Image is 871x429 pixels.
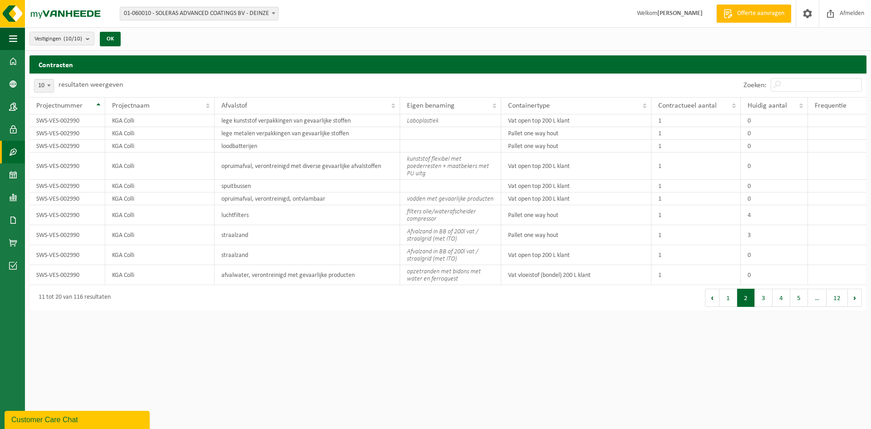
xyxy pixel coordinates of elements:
i: Laboplastiek [407,118,439,124]
i: kunststof flexibel met poederresten + maatbekers met PU uitg [407,156,489,177]
span: Huidig aantal [748,102,787,109]
td: KGA Colli [105,265,215,285]
i: Afvalzand in BB of 200l vat / straalgrid (met ITO) [407,248,478,262]
td: KGA Colli [105,127,215,140]
span: Frequentie [815,102,847,109]
span: Afvalstof [221,102,247,109]
td: 1 [651,192,741,205]
button: 12 [827,289,848,307]
td: SWS-VES-002990 [29,153,105,180]
td: spuitbussen [215,180,400,192]
td: Pallet one way hout [501,127,651,140]
button: 5 [790,289,808,307]
td: opruimafval, verontreinigd, ontvlambaar [215,192,400,205]
td: 4 [741,205,808,225]
td: Pallet one way hout [501,225,651,245]
td: SWS-VES-002990 [29,127,105,140]
td: Vat vloeistof (bondel) 200 L klant [501,265,651,285]
span: Eigen benaming [407,102,455,109]
span: … [808,289,827,307]
span: Containertype [508,102,550,109]
label: resultaten weergeven [59,81,123,89]
td: Vat open top 200 L klant [501,153,651,180]
td: 1 [651,205,741,225]
td: Pallet one way hout [501,140,651,153]
button: Previous [705,289,719,307]
td: SWS-VES-002990 [29,205,105,225]
td: loodbatterijen [215,140,400,153]
h2: Contracten [29,55,866,73]
td: KGA Colli [105,225,215,245]
td: luchtfilters [215,205,400,225]
td: 0 [741,192,808,205]
td: SWS-VES-002990 [29,114,105,127]
td: 1 [651,140,741,153]
td: 0 [741,140,808,153]
td: Vat open top 200 L klant [501,245,651,265]
td: 1 [651,265,741,285]
button: Next [848,289,862,307]
i: filters olie/waterafscheider compressor [407,208,476,222]
i: vodden met gevaarlijke producten [407,196,494,202]
a: Offerte aanvragen [716,5,791,23]
td: afvalwater, verontreinigd met gevaarlijke producten [215,265,400,285]
td: SWS-VES-002990 [29,245,105,265]
span: Vestigingen [34,32,82,46]
td: straalzand [215,245,400,265]
td: SWS-VES-002990 [29,192,105,205]
button: 2 [737,289,755,307]
div: 11 tot 20 van 116 resultaten [34,290,111,306]
td: 0 [741,153,808,180]
span: Projectnaam [112,102,150,109]
td: 1 [651,153,741,180]
td: SWS-VES-002990 [29,265,105,285]
td: SWS-VES-002990 [29,225,105,245]
td: 0 [741,265,808,285]
strong: [PERSON_NAME] [657,10,703,17]
count: (10/10) [64,36,82,42]
td: 0 [741,180,808,192]
span: Contractueel aantal [658,102,717,109]
label: Zoeken: [744,82,766,89]
button: 4 [773,289,790,307]
td: straalzand [215,225,400,245]
td: lege kunststof verpakkingen van gevaarlijke stoffen [215,114,400,127]
td: KGA Colli [105,153,215,180]
td: Vat open top 200 L klant [501,180,651,192]
button: Vestigingen(10/10) [29,32,94,45]
td: Vat open top 200 L klant [501,192,651,205]
i: Afvalzand in BB of 200l vat / straalgrid (met ITO) [407,228,478,242]
span: Offerte aanvragen [735,9,787,18]
td: KGA Colli [105,245,215,265]
td: SWS-VES-002990 [29,180,105,192]
td: opruimafval, verontreinigd met diverse gevaarlijke afvalstoffen [215,153,400,180]
button: OK [100,32,121,46]
td: KGA Colli [105,114,215,127]
i: opzetranden met bidons met water en ferroquest [407,268,481,282]
td: 1 [651,245,741,265]
td: lege metalen verpakkingen van gevaarlijke stoffen [215,127,400,140]
td: 1 [651,114,741,127]
td: 0 [741,114,808,127]
td: 1 [651,180,741,192]
td: 1 [651,225,741,245]
td: 0 [741,127,808,140]
td: 3 [741,225,808,245]
td: 0 [741,245,808,265]
td: Vat open top 200 L klant [501,114,651,127]
td: KGA Colli [105,205,215,225]
td: SWS-VES-002990 [29,140,105,153]
button: 3 [755,289,773,307]
td: KGA Colli [105,192,215,205]
td: Pallet one way hout [501,205,651,225]
td: KGA Colli [105,180,215,192]
span: 10 [34,79,54,93]
iframe: chat widget [5,409,152,429]
button: 1 [719,289,737,307]
span: Projectnummer [36,102,83,109]
span: 10 [34,79,54,92]
span: 01-060010 - SOLERAS ADVANCED COATINGS BV - DEINZE [120,7,278,20]
td: KGA Colli [105,140,215,153]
